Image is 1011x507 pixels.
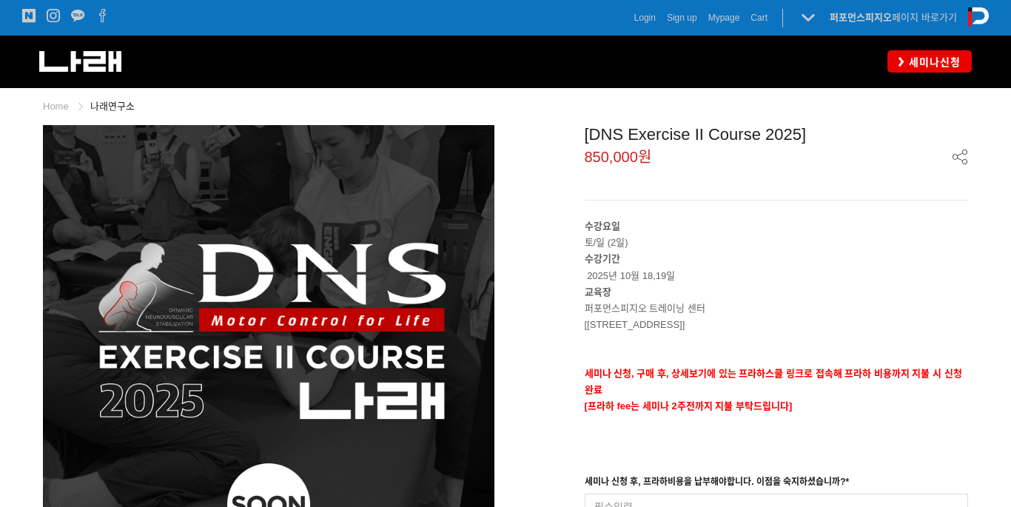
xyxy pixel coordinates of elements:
[585,474,850,494] div: 세미나 신청 후, 프라하비용을 납부해야합니다. 이점을 숙지하셨습니까?
[750,10,768,25] a: Cart
[634,10,656,25] a: Login
[43,101,69,112] a: Home
[585,368,962,395] strong: 세미나 신청, 구매 후, 상세보기에 있는 프라하스쿨 링크로 접속해 프라하 비용까지 지불 시 신청완료
[585,218,969,251] p: 토/일 (2일)
[585,221,620,232] strong: 수강요일
[667,10,697,25] a: Sign up
[585,150,651,164] span: 850,000원
[585,286,611,298] strong: 교육장
[585,253,620,264] strong: 수강기간
[830,12,892,23] strong: 퍼포먼스피지오
[90,101,135,112] a: 나래연구소
[585,317,969,333] p: [[STREET_ADDRESS]]
[887,50,972,72] a: 세미나신청
[585,251,969,283] p: 2025년 10월 18,19일
[904,55,961,70] span: 세미나신청
[585,400,793,412] span: [프라하 fee는 세미나 2주전까지 지불 부탁드립니다]
[830,12,957,23] a: 퍼포먼스피지오페이지 바로가기
[708,10,740,25] a: Mypage
[585,300,969,317] p: 퍼포먼스피지오 트레이닝 센터
[585,125,969,144] div: [DNS Exercise II Course 2025]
